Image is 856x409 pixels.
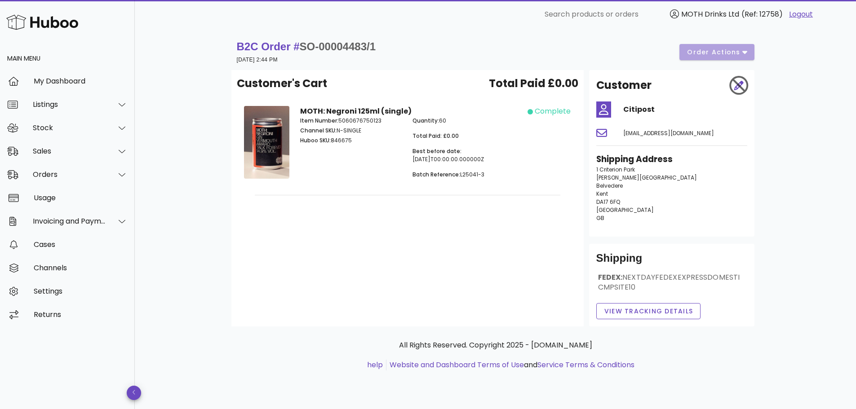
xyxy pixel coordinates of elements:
span: Best before date: [412,147,461,155]
span: [EMAIL_ADDRESS][DOMAIN_NAME] [623,129,714,137]
small: [DATE] 2:44 PM [237,57,278,63]
p: 846675 [300,136,402,145]
div: Invoicing and Payments [33,217,106,225]
div: complete [535,106,571,117]
div: My Dashboard [34,77,128,85]
span: SO-00004483/1 [300,40,376,53]
a: Service Terms & Conditions [537,360,634,370]
div: Shipping [596,251,747,273]
p: N-SINGLE [300,127,402,135]
h3: Shipping Address [596,153,747,166]
div: Settings [34,287,128,295]
p: 5060676750123 [300,117,402,125]
div: Orders [33,170,106,179]
a: help [367,360,383,370]
div: Cases [34,240,128,249]
span: View Tracking details [604,307,693,316]
span: Kent [596,190,608,198]
img: Huboo Logo [6,13,78,32]
a: Logout [789,9,813,20]
span: Total Paid £0.00 [489,75,578,92]
span: Huboo SKU: [300,136,331,144]
span: GB [596,214,604,222]
span: [GEOGRAPHIC_DATA] [596,206,654,214]
div: Usage [34,194,128,202]
span: DA17 6FQ [596,198,620,206]
div: Sales [33,147,106,155]
span: Belvedere [596,182,623,189]
li: and [386,360,634,370]
span: Total Paid: £0.00 [412,132,459,140]
div: Stock [33,123,106,132]
h2: Customer [596,77,652,93]
span: Customer's Cart [237,75,327,92]
strong: B2C Order # [237,40,376,53]
button: View Tracking details [596,303,701,319]
span: Batch Reference: [412,171,460,178]
div: Channels [34,264,128,272]
p: L25041-3 [412,171,514,179]
span: Item Number: [300,117,338,124]
strong: MOTH: Negroni 125ml (single) [300,106,412,116]
span: MOTH Drinks Ltd [681,9,739,19]
span: (Ref: 12758) [741,9,783,19]
span: Channel SKU: [300,127,337,134]
span: NEXTDAYFEDEXEXPRESSDOMESTICMPSITE10 [598,272,740,292]
div: FEDEX: [596,273,747,299]
a: Website and Dashboard Terms of Use [390,360,524,370]
p: [DATE]T00:00:00.000000Z [412,147,514,163]
span: [PERSON_NAME][GEOGRAPHIC_DATA] [596,174,697,181]
h4: Citipost [623,104,747,115]
div: Listings [33,100,106,109]
span: 1 Criterion Park [596,166,635,173]
div: Returns [34,310,128,319]
p: All Rights Reserved. Copyright 2025 - [DOMAIN_NAME] [239,340,753,351]
span: Quantity: [412,117,439,124]
p: 60 [412,117,514,125]
img: Product Image [244,106,289,179]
